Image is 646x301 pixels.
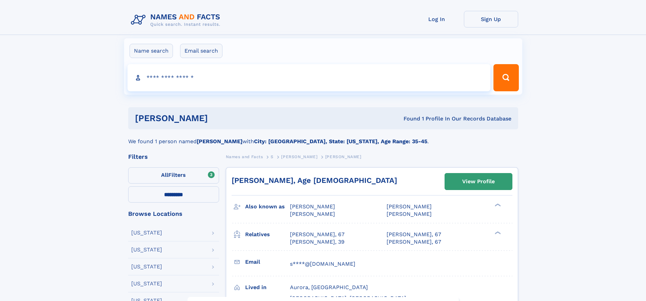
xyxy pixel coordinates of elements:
a: [PERSON_NAME] [281,152,317,161]
h1: [PERSON_NAME] [135,114,306,123]
span: All [161,172,168,178]
div: [US_STATE] [131,247,162,252]
a: [PERSON_NAME], 67 [387,231,441,238]
a: Sign Up [464,11,518,27]
a: [PERSON_NAME], Age [DEMOGRAPHIC_DATA] [232,176,397,185]
b: [PERSON_NAME] [197,138,242,145]
div: View Profile [462,174,495,189]
a: [PERSON_NAME], 67 [387,238,441,246]
label: Name search [130,44,173,58]
a: View Profile [445,173,512,190]
span: [PERSON_NAME] [387,211,432,217]
div: Filters [128,154,219,160]
a: [PERSON_NAME], 67 [290,231,345,238]
div: ❯ [493,230,501,235]
span: [PERSON_NAME] [325,154,361,159]
a: S [271,152,274,161]
a: [PERSON_NAME], 39 [290,238,345,246]
h3: Lived in [245,282,290,293]
span: S [271,154,274,159]
span: [PERSON_NAME] [281,154,317,159]
a: Log In [410,11,464,27]
b: City: [GEOGRAPHIC_DATA], State: [US_STATE], Age Range: 35-45 [254,138,427,145]
label: Email search [180,44,222,58]
div: [US_STATE] [131,264,162,269]
div: [US_STATE] [131,230,162,236]
label: Filters [128,167,219,184]
div: Found 1 Profile In Our Records Database [306,115,511,123]
span: [PERSON_NAME] [290,211,335,217]
button: Search Button [493,64,518,91]
h3: Also known as [245,201,290,212]
div: We found 1 person named with . [128,129,518,146]
div: [US_STATE] [131,281,162,286]
div: Browse Locations [128,211,219,217]
span: [PERSON_NAME] [387,203,432,210]
span: [PERSON_NAME] [290,203,335,210]
div: ❯ [493,203,501,207]
h3: Relatives [245,229,290,240]
a: Names and Facts [226,152,263,161]
h3: Email [245,256,290,268]
img: Logo Names and Facts [128,11,226,29]
span: Aurora, [GEOGRAPHIC_DATA] [290,284,368,290]
input: search input [128,64,491,91]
